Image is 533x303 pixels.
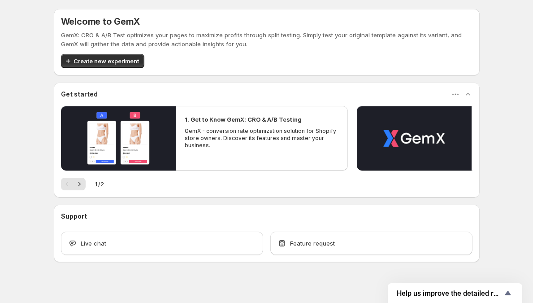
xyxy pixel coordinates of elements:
[61,16,140,27] h5: Welcome to GemX
[61,90,98,99] h3: Get started
[185,115,302,124] h2: 1. Get to Know GemX: CRO & A/B Testing
[397,288,513,299] button: Show survey - Help us improve the detailed report for A/B campaigns
[290,239,335,248] span: Feature request
[61,31,472,48] p: GemX: CRO & A/B Test optimizes your pages to maximize profits through split testing. Simply test ...
[61,212,87,221] h3: Support
[61,178,86,190] nav: Pagination
[61,106,176,171] button: Play video
[61,54,144,68] button: Create new experiment
[74,57,139,66] span: Create new experiment
[73,178,86,190] button: Next
[81,239,106,248] span: Live chat
[95,180,104,189] span: 1 / 2
[357,106,472,171] button: Play video
[185,127,339,149] p: GemX - conversion rate optimization solution for Shopify store owners. Discover its features and ...
[397,289,503,298] span: Help us improve the detailed report for A/B campaigns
